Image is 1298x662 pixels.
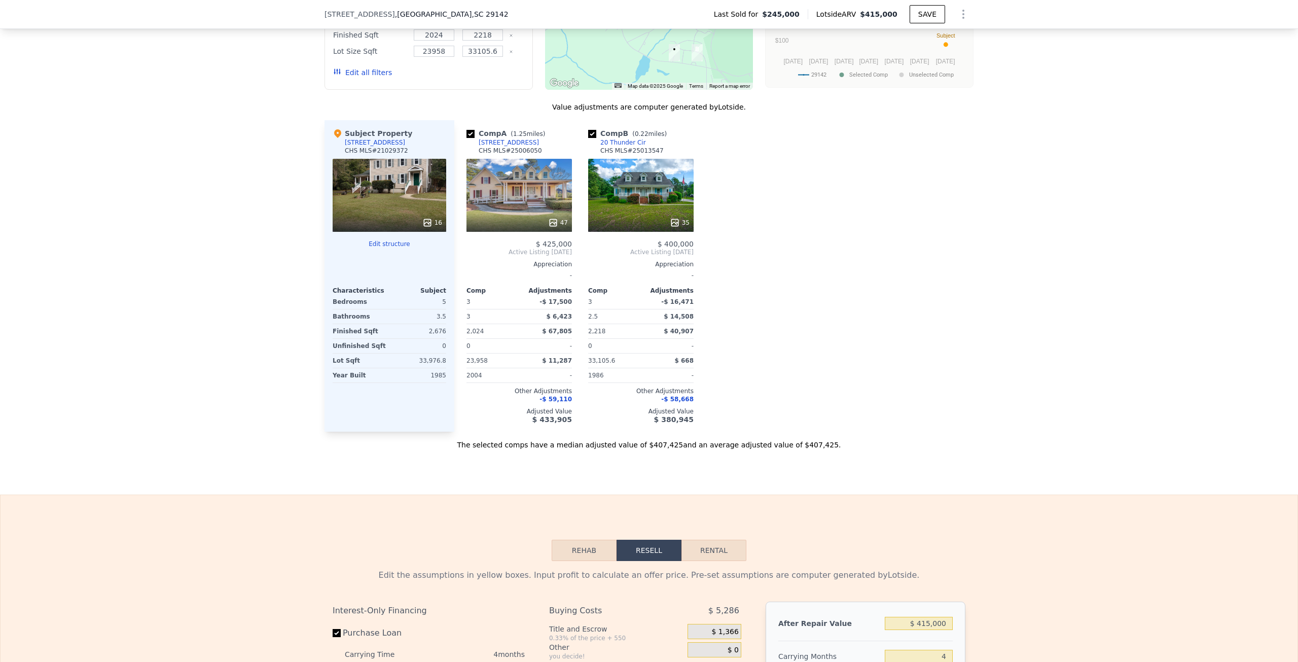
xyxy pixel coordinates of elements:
div: CHS MLS # 25013547 [600,147,664,155]
button: Show Options [953,4,974,24]
div: - [588,268,694,283]
span: $ 380,945 [654,415,694,424]
span: $ 5,286 [708,602,739,620]
a: Terms (opens in new tab) [689,83,703,89]
span: $ 14,508 [664,313,694,320]
label: Purchase Loan [333,624,446,642]
div: 1986 [588,368,639,382]
input: Purchase Loan [333,629,341,637]
span: 1.25 [513,130,527,137]
button: Clear [509,33,513,38]
span: -$ 17,500 [539,298,572,305]
span: 3 [588,298,592,305]
div: Finished Sqft [333,324,387,338]
span: $415,000 [860,10,897,18]
text: [DATE] [885,58,904,65]
span: $ 1,366 [711,628,738,637]
div: you decide! [549,652,683,660]
span: $ 67,805 [542,328,572,335]
div: 3 [466,309,517,324]
span: 0 [588,342,592,350]
text: [DATE] [783,58,803,65]
text: [DATE] [809,58,828,65]
div: Other [549,642,683,652]
div: Interest-Only Financing [333,602,525,620]
span: -$ 58,668 [661,396,694,403]
span: , [GEOGRAPHIC_DATA] [395,9,509,19]
text: Subject [936,32,955,39]
span: Lotside ARV [816,9,860,19]
button: Edit all filters [333,67,392,78]
span: $245,000 [762,9,800,19]
div: Adjusted Value [588,407,694,415]
div: 16 [422,218,442,228]
span: -$ 59,110 [539,396,572,403]
text: [DATE] [936,58,955,65]
span: 3 [466,298,471,305]
span: ( miles) [628,130,671,137]
div: Subject Property [333,128,412,138]
div: 20 Hunters Path Rd [669,44,680,61]
span: ( miles) [507,130,549,137]
div: Appreciation [466,260,572,268]
span: 0.22 [635,130,648,137]
span: Active Listing [DATE] [466,248,572,256]
div: Adjusted Value [466,407,572,415]
a: Report a map error [709,83,750,89]
div: Edit the assumptions in yellow boxes. Input profit to calculate an offer price. Pre-set assumptio... [333,569,965,581]
button: Edit structure [333,240,446,248]
span: -$ 16,471 [661,298,694,305]
img: Google [548,77,581,90]
a: [STREET_ADDRESS] [466,138,539,147]
span: $ 400,000 [658,240,694,248]
div: 2004 [466,368,517,382]
div: 20 Thunder Cir [600,138,646,147]
div: Unfinished Sqft [333,339,387,353]
div: - [643,339,694,353]
div: 0 [391,339,446,353]
div: CHS MLS # 25006050 [479,147,542,155]
div: Other Adjustments [466,387,572,395]
div: 20 Thunder Cir [692,44,703,61]
span: 23,958 [466,357,488,364]
div: 3.5 [391,309,446,324]
span: 2,024 [466,328,484,335]
div: 33,976.8 [391,354,446,368]
div: - [521,339,572,353]
span: $ 425,000 [536,240,572,248]
text: [DATE] [835,58,854,65]
span: $ 433,905 [532,415,572,424]
text: $100 [775,37,789,44]
div: Buying Costs [549,602,662,620]
text: Selected Comp [849,72,888,78]
div: - [521,368,572,382]
div: [STREET_ADDRESS] [479,138,539,147]
div: - [643,368,694,382]
div: 47 [548,218,568,228]
span: Map data ©2025 Google [628,83,683,89]
button: Keyboard shortcuts [615,83,622,88]
div: Comp B [588,128,671,138]
text: 29142 [811,72,826,78]
span: 33,105.6 [588,357,615,364]
div: Comp A [466,128,549,138]
button: Rental [681,540,746,561]
text: [DATE] [859,58,878,65]
div: 1985 [391,368,446,382]
a: Open this area in Google Maps (opens a new window) [548,77,581,90]
div: Adjustments [519,287,572,295]
div: 5 [391,295,446,309]
div: 0.33% of the price + 550 [549,634,683,642]
div: Adjustments [641,287,694,295]
span: Last Sold for [714,9,763,19]
div: Bathrooms [333,309,387,324]
div: Comp [466,287,519,295]
div: 2,676 [391,324,446,338]
div: 2.5 [588,309,639,324]
div: Bedrooms [333,295,387,309]
div: Lot Size Sqft [333,44,408,58]
button: Rehab [552,540,617,561]
span: $ 11,287 [542,357,572,364]
div: Year Built [333,368,387,382]
div: Other Adjustments [588,387,694,395]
